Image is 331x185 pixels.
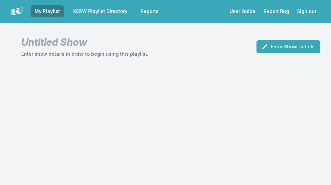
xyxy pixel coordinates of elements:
[137,5,163,17] a: Reports
[293,5,320,17] button: Sign out
[256,40,320,53] button: Enter Show Details
[31,5,64,17] a: My Playlist
[69,5,131,17] a: KCRW Playlist Directory
[226,5,259,17] a: User Guide
[259,5,293,17] a: Report Bug
[21,36,148,48] h1: Untitled Show
[21,51,148,57] p: Enter show details in order to begin using this playlist.
[11,5,23,17] img: logo-white-87cec1fa9cbef997252546196dc51331.png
